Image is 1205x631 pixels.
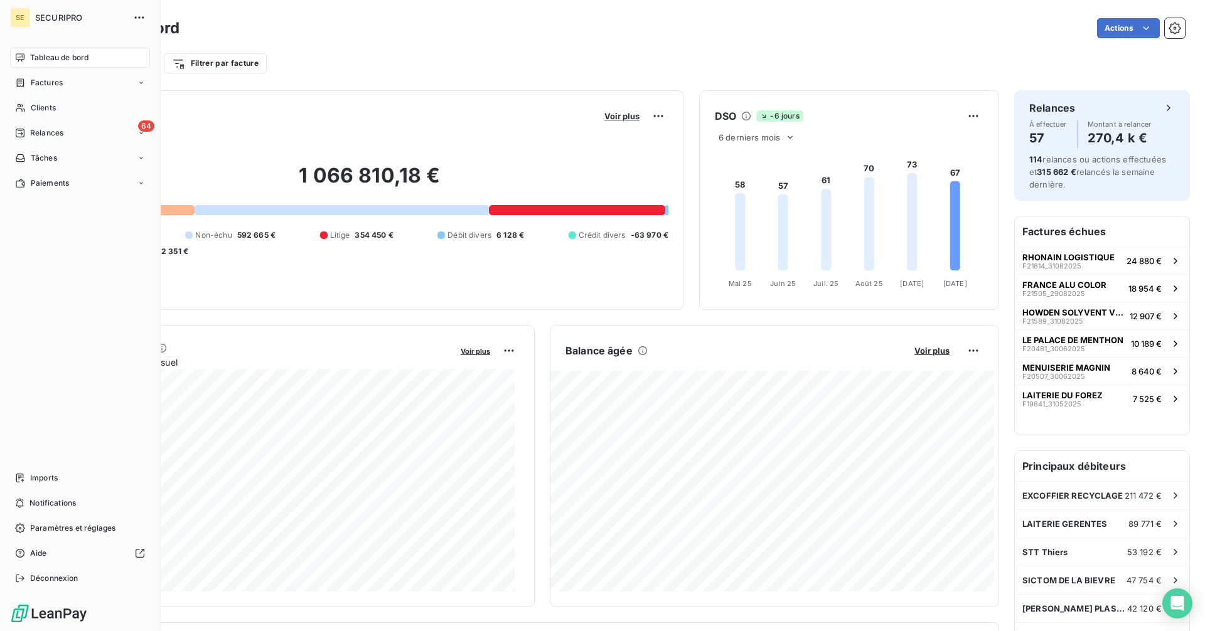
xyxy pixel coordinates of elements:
span: EXCOFFIER RECYCLAGE [1022,490,1123,501]
span: 211 472 € [1125,490,1162,501]
span: Relances [30,127,63,139]
button: RHONAIN LOGISTIQUEF21814_3108202524 880 € [1015,247,1189,274]
span: 53 192 € [1127,547,1162,557]
button: Voir plus [457,345,494,356]
span: F19841_31052025 [1022,400,1081,408]
span: SICTOM DE LA BIEVRE [1022,575,1115,585]
span: Voir plus [461,347,490,356]
span: Paiements [31,178,69,189]
span: -6 jours [756,110,803,122]
span: Crédit divers [579,230,626,241]
tspan: [DATE] [900,279,924,288]
span: Imports [30,472,58,484]
h4: 57 [1029,128,1067,148]
span: Voir plus [604,111,640,121]
span: FRANCE ALU COLOR [1022,280,1106,290]
span: 114 [1029,154,1042,164]
span: Chiffre d'affaires mensuel [71,356,452,369]
span: Débit divers [447,230,491,241]
button: Filtrer par facture [164,53,267,73]
h6: DSO [715,109,736,124]
tspan: Mai 25 [729,279,752,288]
tspan: [DATE] [943,279,967,288]
h6: Principaux débiteurs [1015,451,1189,481]
button: Actions [1097,18,1160,38]
tspan: Août 25 [855,279,883,288]
span: Notifications [29,497,76,509]
span: Montant à relancer [1088,120,1152,128]
span: RHONAIN LOGISTIQUE [1022,252,1115,262]
tspan: Juin 25 [770,279,796,288]
div: SE [10,8,30,28]
span: 354 450 € [355,230,393,241]
span: MENUISERIE MAGNIN [1022,363,1110,373]
span: 18 954 € [1128,284,1162,294]
span: STT Thiers [1022,547,1068,557]
span: 592 665 € [237,230,276,241]
a: Aide [10,543,150,563]
h6: Factures échues [1015,216,1189,247]
span: 7 525 € [1133,394,1162,404]
h6: Balance âgée [565,343,633,358]
button: FRANCE ALU COLORF21505_2908202518 954 € [1015,274,1189,302]
span: -63 970 € [631,230,668,241]
button: LE PALACE DE MENTHONF20481_3006202510 189 € [1015,329,1189,357]
span: 6 derniers mois [719,132,780,142]
h2: 1 066 810,18 € [71,163,668,201]
span: Litige [330,230,350,241]
span: À effectuer [1029,120,1067,128]
h6: Relances [1029,100,1075,115]
h4: 270,4 k € [1088,128,1152,148]
span: F20507_30062025 [1022,373,1085,380]
span: Tableau de bord [30,52,88,63]
button: LAITERIE DU FOREZF19841_310520257 525 € [1015,384,1189,412]
button: Voir plus [911,345,953,356]
span: 89 771 € [1128,519,1162,529]
span: 10 189 € [1131,339,1162,349]
span: 42 120 € [1127,603,1162,613]
span: F21505_29082025 [1022,290,1085,297]
span: 6 128 € [496,230,524,241]
span: 12 907 € [1130,311,1162,321]
span: Factures [31,77,63,88]
tspan: Juil. 25 [813,279,838,288]
span: HOWDEN SOLYVENT VENTEC [1022,307,1125,317]
span: Déconnexion [30,573,78,584]
button: MENUISERIE MAGNINF20507_300620258 640 € [1015,357,1189,384]
span: Paramètres et réglages [30,522,115,534]
span: LAITERIE GERENTES [1022,519,1108,529]
span: 24 880 € [1127,256,1162,266]
span: relances ou actions effectuées et relancés la semaine dernière. [1029,154,1166,189]
button: Voir plus [601,110,643,122]
span: Tâches [31,152,57,164]
div: Open Intercom Messenger [1162,588,1192,618]
span: Voir plus [914,346,950,356]
span: LAITERIE DU FOREZ [1022,390,1103,400]
span: 64 [138,120,154,132]
span: 8 640 € [1132,366,1162,376]
span: 315 662 € [1037,167,1076,177]
span: -2 351 € [158,246,188,257]
span: F21589_31082025 [1022,317,1083,325]
span: Non-échu [195,230,232,241]
span: Clients [31,102,56,114]
span: Aide [30,548,47,559]
span: F21814_31082025 [1022,262,1081,270]
span: F20481_30062025 [1022,345,1085,353]
span: [PERSON_NAME] PLASTIQUES INNOVATION SAS [1022,603,1127,613]
span: LE PALACE DE MENTHON [1022,335,1123,345]
span: 47 754 € [1127,575,1162,585]
span: SECURIPRO [35,13,126,23]
img: Logo LeanPay [10,603,88,623]
button: HOWDEN SOLYVENT VENTECF21589_3108202512 907 € [1015,302,1189,329]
